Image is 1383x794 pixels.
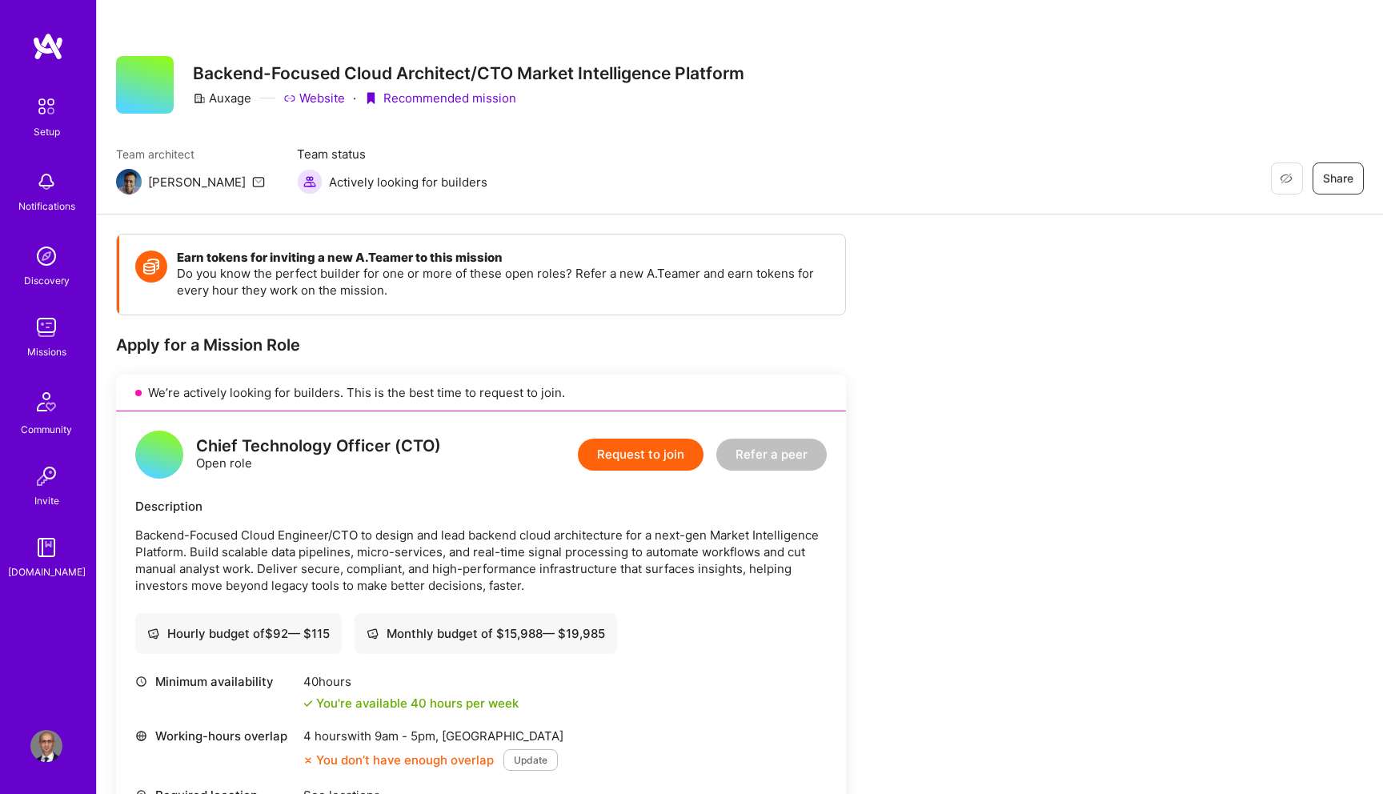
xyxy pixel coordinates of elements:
a: User Avatar [26,730,66,762]
img: guide book [30,531,62,563]
i: icon Mail [252,175,265,188]
img: bell [30,166,62,198]
div: Setup [34,123,60,140]
span: Actively looking for builders [329,174,487,190]
i: icon PurpleRibbon [364,92,377,105]
div: [DOMAIN_NAME] [8,563,86,580]
button: Request to join [578,439,704,471]
img: Community [27,383,66,421]
div: Recommended mission [364,90,516,106]
div: Notifications [18,198,75,215]
img: discovery [30,240,62,272]
div: Discovery [24,272,70,289]
div: Open role [196,438,441,471]
p: Do you know the perfect builder for one or more of these open roles? Refer a new A.Teamer and ear... [177,265,829,299]
div: We’re actively looking for builders. This is the best time to request to join. [116,375,846,411]
img: Actively looking for builders [297,169,323,194]
div: Missions [27,343,66,360]
div: 40 hours [303,673,519,690]
i: icon World [135,730,147,742]
i: icon Check [303,699,313,708]
div: Minimum availability [135,673,295,690]
div: Chief Technology Officer (CTO) [196,438,441,455]
img: Invite [30,460,62,492]
i: icon EyeClosed [1280,172,1293,185]
img: Team Architect [116,169,142,194]
div: Monthly budget of $ 15,988 — $ 19,985 [367,625,605,642]
div: · [353,90,356,106]
div: Community [21,421,72,438]
div: You're available 40 hours per week [303,695,519,712]
button: Update [503,749,558,771]
div: Auxage [193,90,251,106]
img: User Avatar [30,730,62,762]
i: icon Cash [147,628,159,640]
div: Apply for a Mission Role [116,335,846,355]
i: icon Clock [135,676,147,688]
button: Refer a peer [716,439,827,471]
div: Description [135,498,827,515]
span: Share [1323,170,1353,186]
i: icon CompanyGray [193,92,206,105]
p: Backend-Focused Cloud Engineer/CTO to design and lead backend cloud architecture for a next-gen M... [135,527,827,594]
div: Working-hours overlap [135,728,295,744]
i: icon Cash [367,628,379,640]
h3: Backend-Focused Cloud Architect/CTO Market Intelligence Platform [193,63,744,83]
span: Team status [297,146,487,162]
a: Website [283,90,345,106]
span: 9am - 5pm , [371,728,442,744]
div: You don’t have enough overlap [303,752,494,768]
span: Team architect [116,146,265,162]
div: [PERSON_NAME] [148,174,246,190]
img: teamwork [30,311,62,343]
img: setup [30,90,63,123]
img: logo [32,32,64,61]
h4: Earn tokens for inviting a new A.Teamer to this mission [177,251,829,265]
img: Token icon [135,251,167,283]
div: Hourly budget of $ 92 — $ 115 [147,625,330,642]
button: Share [1313,162,1364,194]
i: icon CloseOrange [303,756,313,765]
div: 4 hours with [GEOGRAPHIC_DATA] [303,728,563,744]
div: Invite [34,492,59,509]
